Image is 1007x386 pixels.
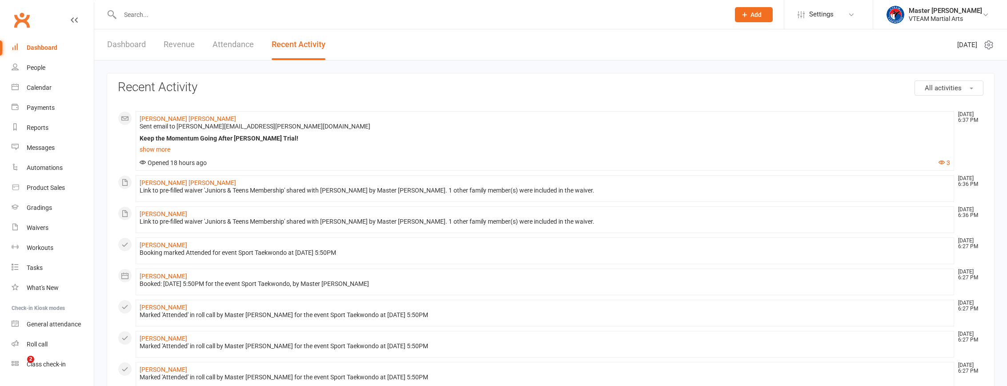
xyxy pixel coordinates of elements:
[140,273,187,280] a: [PERSON_NAME]
[118,80,983,94] h3: Recent Activity
[140,241,187,249] a: [PERSON_NAME]
[12,278,94,298] a: What's New
[954,362,983,374] time: [DATE] 6:27 PM
[27,184,65,191] div: Product Sales
[27,64,45,71] div: People
[27,244,53,251] div: Workouts
[140,342,950,350] div: Marked 'Attended' in roll call by Master [PERSON_NAME] for the event Sport Taekwondo at [DATE] 5:...
[915,80,983,96] button: All activities
[140,187,950,194] div: Link to pre-filled waiver 'Juniors & Teens Membership' shared with [PERSON_NAME] by Master [PERSO...
[909,15,982,23] div: VTEAM Martial Arts
[12,238,94,258] a: Workouts
[27,321,81,328] div: General attendance
[954,238,983,249] time: [DATE] 6:27 PM
[9,356,30,377] iframe: Intercom live chat
[809,4,834,24] span: Settings
[957,40,977,50] span: [DATE]
[27,341,48,348] div: Roll call
[140,135,950,142] div: Keep the Momentum Going After [PERSON_NAME] Trial!
[11,9,33,31] a: Clubworx
[27,124,48,131] div: Reports
[27,264,43,271] div: Tasks
[12,334,94,354] a: Roll call
[954,112,983,123] time: [DATE] 6:37 PM
[12,354,94,374] a: Class kiosk mode
[909,7,982,15] div: Master [PERSON_NAME]
[12,158,94,178] a: Automations
[27,356,34,363] span: 2
[12,38,94,58] a: Dashboard
[140,218,950,225] div: Link to pre-filled waiver 'Juniors & Teens Membership' shared with [PERSON_NAME] by Master [PERSO...
[12,58,94,78] a: People
[925,84,962,92] span: All activities
[750,11,762,18] span: Add
[27,284,59,291] div: What's New
[140,210,187,217] a: [PERSON_NAME]
[140,335,187,342] a: [PERSON_NAME]
[27,44,57,51] div: Dashboard
[27,144,55,151] div: Messages
[164,29,195,60] a: Revenue
[140,311,950,319] div: Marked 'Attended' in roll call by Master [PERSON_NAME] for the event Sport Taekwondo at [DATE] 5:...
[27,204,52,211] div: Gradings
[12,118,94,138] a: Reports
[140,123,370,130] span: Sent email to [PERSON_NAME][EMAIL_ADDRESS][PERSON_NAME][DOMAIN_NAME]
[887,6,904,24] img: thumb_image1628552580.png
[140,143,950,156] a: show more
[12,258,94,278] a: Tasks
[27,164,63,171] div: Automations
[140,159,207,166] span: Opened 18 hours ago
[954,331,983,343] time: [DATE] 6:27 PM
[140,304,187,311] a: [PERSON_NAME]
[954,269,983,281] time: [DATE] 6:27 PM
[954,300,983,312] time: [DATE] 6:27 PM
[27,224,48,231] div: Waivers
[27,361,66,368] div: Class check-in
[272,29,325,60] a: Recent Activity
[954,207,983,218] time: [DATE] 6:36 PM
[954,176,983,187] time: [DATE] 6:36 PM
[107,29,146,60] a: Dashboard
[12,198,94,218] a: Gradings
[939,159,950,167] button: 3
[140,366,187,373] a: [PERSON_NAME]
[12,178,94,198] a: Product Sales
[140,115,236,122] a: [PERSON_NAME] [PERSON_NAME]
[12,218,94,238] a: Waivers
[140,280,950,288] div: Booked: [DATE] 5:50PM for the event Sport Taekwondo, by Master [PERSON_NAME]
[735,7,773,22] button: Add
[27,104,55,111] div: Payments
[12,314,94,334] a: General attendance kiosk mode
[140,249,950,257] div: Booking marked Attended for event Sport Taekwondo at [DATE] 5:50PM
[12,98,94,118] a: Payments
[117,8,723,21] input: Search...
[140,374,950,381] div: Marked 'Attended' in roll call by Master [PERSON_NAME] for the event Sport Taekwondo at [DATE] 5:...
[12,78,94,98] a: Calendar
[140,179,236,186] a: [PERSON_NAME] [PERSON_NAME]
[12,138,94,158] a: Messages
[27,84,52,91] div: Calendar
[213,29,254,60] a: Attendance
